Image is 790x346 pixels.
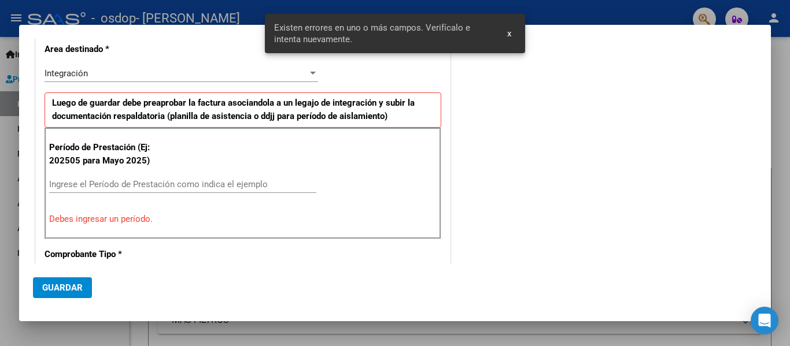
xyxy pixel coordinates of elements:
span: Existen errores en uno o más campos. Verifícalo e intenta nuevamente. [274,22,494,45]
div: Open Intercom Messenger [751,307,778,334]
span: x [507,28,511,39]
p: Area destinado * [45,43,164,56]
button: Guardar [33,277,92,298]
p: Período de Prestación (Ej: 202505 para Mayo 2025) [49,141,165,167]
button: x [498,23,520,44]
p: Debes ingresar un período. [49,213,437,226]
span: Guardar [42,282,83,293]
p: Comprobante Tipo * [45,248,164,261]
span: Integración [45,68,88,79]
strong: Luego de guardar debe preaprobar la factura asociandola a un legajo de integración y subir la doc... [52,98,415,121]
